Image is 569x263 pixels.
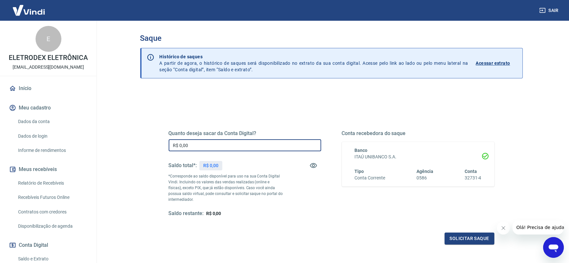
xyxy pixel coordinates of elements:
[512,220,564,234] iframe: Mensagem da empresa
[9,54,88,61] p: ELETRODEX ELETRÔNICA
[169,162,197,169] h5: Saldo total*:
[476,60,510,66] p: Acessar extrato
[342,130,494,137] h5: Conta recebedora do saque
[538,5,561,17] button: Sair
[416,169,433,174] span: Agência
[4,5,54,10] span: Olá! Precisa de ajuda?
[355,169,364,174] span: Tipo
[8,101,89,115] button: Meu cadastro
[16,130,89,143] a: Dados de login
[36,26,61,52] div: E
[8,81,89,96] a: Início
[16,144,89,157] a: Informe de rendimentos
[416,175,433,181] h6: 0586
[355,175,385,181] h6: Conta Corrente
[476,53,517,73] a: Acessar extrato
[160,53,468,73] p: A partir de agora, o histórico de saques será disponibilizado no extrato da sua conta digital. Ac...
[16,220,89,233] a: Disponibilização de agenda
[140,34,523,43] h3: Saque
[169,173,283,202] p: *Corresponde ao saldo disponível para uso na sua Conta Digital Vindi. Incluindo os valores das ve...
[355,148,368,153] span: Banco
[16,191,89,204] a: Recebíveis Futuros Online
[465,175,481,181] h6: 32731-4
[16,205,89,219] a: Contratos com credores
[8,0,50,20] img: Vindi
[203,162,218,169] p: R$ 0,00
[445,233,494,245] button: Solicitar saque
[206,211,221,216] span: R$ 0,00
[8,162,89,177] button: Meus recebíveis
[8,238,89,252] button: Conta Digital
[13,64,84,71] p: [EMAIL_ADDRESS][DOMAIN_NAME]
[16,177,89,190] a: Relatório de Recebíveis
[355,154,481,160] h6: ITAÚ UNIBANCO S.A.
[16,115,89,128] a: Dados da conta
[497,222,510,234] iframe: Fechar mensagem
[169,130,321,137] h5: Quanto deseja sacar da Conta Digital?
[465,169,477,174] span: Conta
[169,210,204,217] h5: Saldo restante:
[160,53,468,60] p: Histórico de saques
[543,237,564,258] iframe: Botão para abrir a janela de mensagens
